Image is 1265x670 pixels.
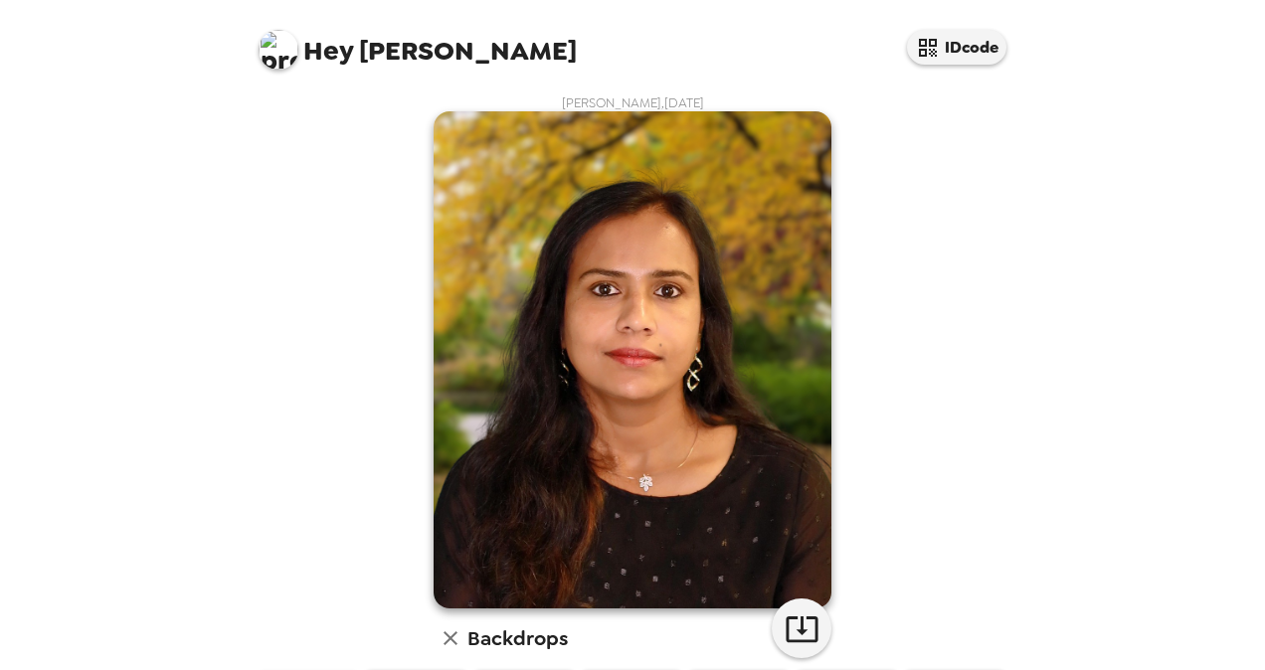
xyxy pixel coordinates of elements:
[467,622,568,654] h6: Backdrops
[259,30,298,70] img: profile pic
[907,30,1006,65] button: IDcode
[259,20,577,65] span: [PERSON_NAME]
[562,94,704,111] span: [PERSON_NAME] , [DATE]
[303,33,353,69] span: Hey
[434,111,831,608] img: user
